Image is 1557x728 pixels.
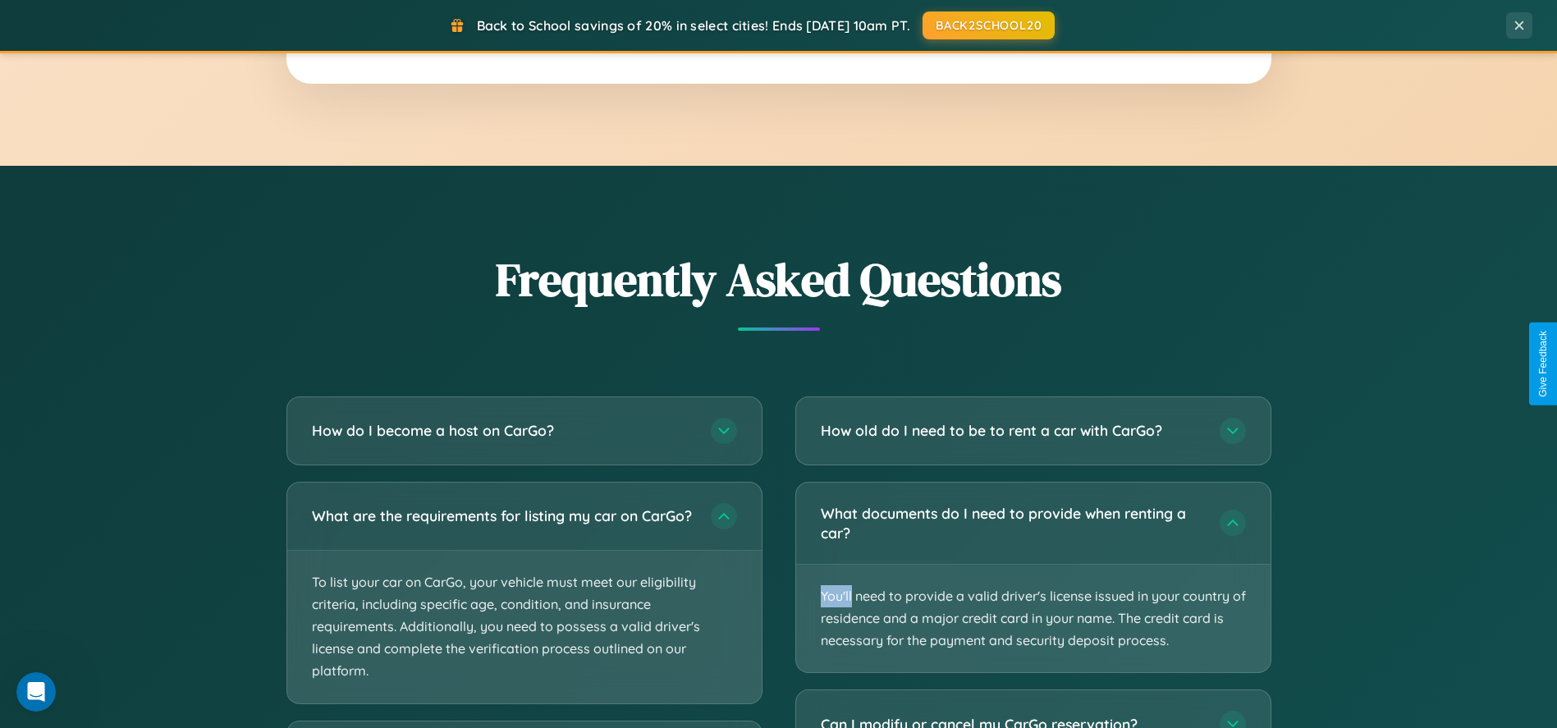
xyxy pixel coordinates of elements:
span: Back to School savings of 20% in select cities! Ends [DATE] 10am PT. [477,17,910,34]
h3: How do I become a host on CarGo? [312,420,694,441]
button: BACK2SCHOOL20 [923,11,1055,39]
p: To list your car on CarGo, your vehicle must meet our eligibility criteria, including specific ag... [287,551,762,703]
div: Give Feedback [1537,331,1549,397]
p: You'll need to provide a valid driver's license issued in your country of residence and a major c... [796,565,1271,673]
h3: What are the requirements for listing my car on CarGo? [312,506,694,526]
h3: What documents do I need to provide when renting a car? [821,503,1203,543]
iframe: Intercom live chat [16,672,56,712]
h3: How old do I need to be to rent a car with CarGo? [821,420,1203,441]
h2: Frequently Asked Questions [286,248,1271,311]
